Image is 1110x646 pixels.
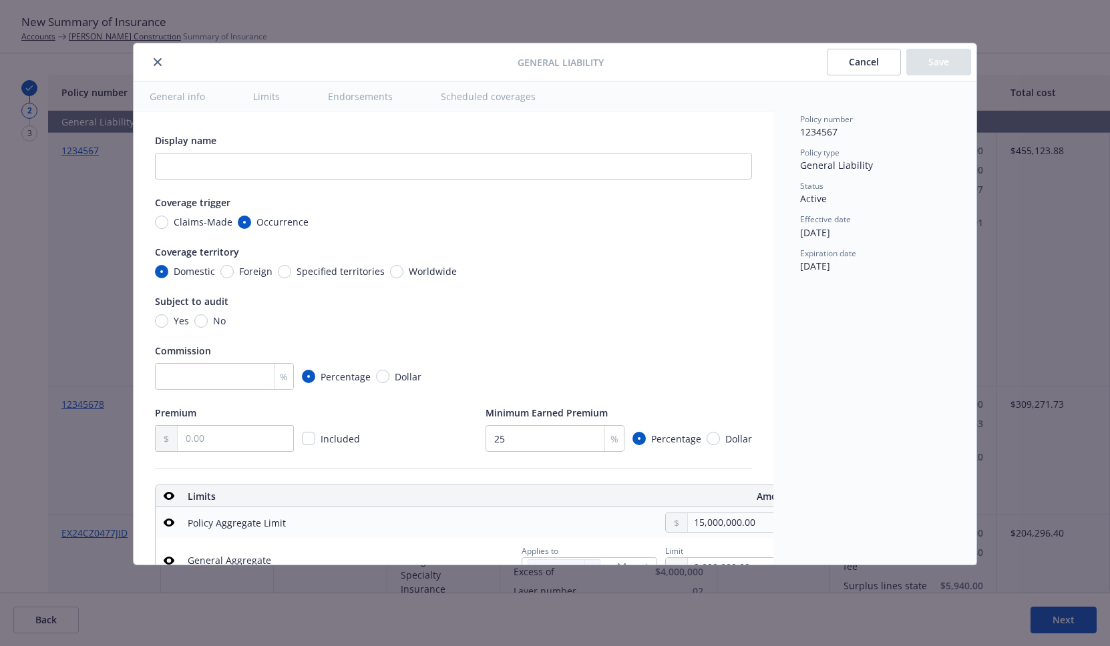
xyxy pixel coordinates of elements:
span: Per project [538,561,579,575]
span: Expiration date [800,248,856,259]
span: Specified territories [297,264,385,278]
span: Display name [155,134,216,147]
input: Foreign [220,265,234,278]
span: Per project [533,561,579,575]
div: General Aggregate [188,553,271,567]
input: Worldwide [390,265,403,278]
span: [DATE] [800,226,830,239]
input: Dollar [376,370,389,383]
input: Percentage [632,432,646,445]
div: Remove [object Object] [584,559,600,575]
span: No [213,314,226,328]
span: Coverage territory [155,246,239,258]
th: Amount [497,485,799,507]
span: Limit [665,545,683,557]
span: Active [800,192,827,205]
input: 0.00 [178,426,293,451]
span: Effective date [800,214,851,225]
input: Occurrence [238,216,251,229]
span: % [280,370,288,384]
span: Domestic [174,264,215,278]
span: Claims-Made [174,215,232,229]
span: Premium [155,406,196,419]
span: Commission [155,344,211,357]
input: Domestic [155,265,168,278]
span: Worldwide [409,264,457,278]
input: Specified territories [278,265,291,278]
button: Limits [237,81,296,111]
span: Coverage trigger [155,196,230,209]
button: Scheduled coverages [425,81,552,111]
input: 0.00 [688,558,793,577]
span: Yes [174,314,189,328]
input: 0.00 [688,513,793,532]
span: General Liability [518,55,604,69]
input: Percentage [302,370,315,383]
span: Applies to [522,545,558,557]
input: Yes [155,314,168,328]
span: Percentage [321,370,371,384]
button: General info [134,81,221,111]
span: Policy number [800,113,853,125]
span: % [610,432,618,446]
span: Occurrence [256,215,309,229]
input: Claims-Made [155,216,168,229]
span: Percentage [651,432,701,446]
span: 1234567 [800,125,838,138]
span: Foreign [239,264,272,278]
span: [DATE] [800,260,830,272]
div: Policy Aggregate Limit [188,516,286,530]
span: Subject to audit [155,295,228,308]
span: Dollar [395,370,421,384]
span: Minimum Earned Premium [486,406,608,419]
span: Dollar [725,432,752,446]
a: close [614,559,630,575]
span: Included [321,432,360,445]
button: Endorsements [312,81,409,111]
span: General Liability [800,159,873,172]
input: No [194,314,208,328]
button: close [150,54,166,70]
th: Limits [182,485,429,507]
input: Dollar [707,432,720,445]
button: Cancel [827,49,901,75]
span: Policy type [800,147,840,158]
span: Status [800,180,823,192]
